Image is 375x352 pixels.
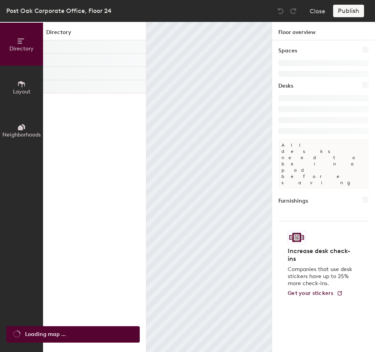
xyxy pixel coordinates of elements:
span: Get your stickers [288,290,334,296]
img: Redo [289,7,297,15]
h1: Spaces [278,47,297,55]
h1: Directory [43,28,146,40]
span: Directory [9,45,34,52]
canvas: Map [146,22,272,352]
img: Sticker logo [288,231,306,244]
span: Layout [13,88,31,95]
h4: Increase desk check-ins [288,247,355,263]
button: Close [310,5,325,17]
a: Get your stickers [288,290,343,297]
span: Loading map ... [25,330,66,339]
span: Neighborhoods [2,131,41,138]
p: All desks need to be in a pod before saving [278,139,369,189]
h1: Furnishings [278,197,308,205]
h1: Desks [278,82,293,90]
div: Post Oak Corporate Office, Floor 24 [6,6,112,16]
p: Companies that use desk stickers have up to 25% more check-ins. [288,266,355,287]
img: Undo [277,7,285,15]
h1: Floor overview [272,22,375,40]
